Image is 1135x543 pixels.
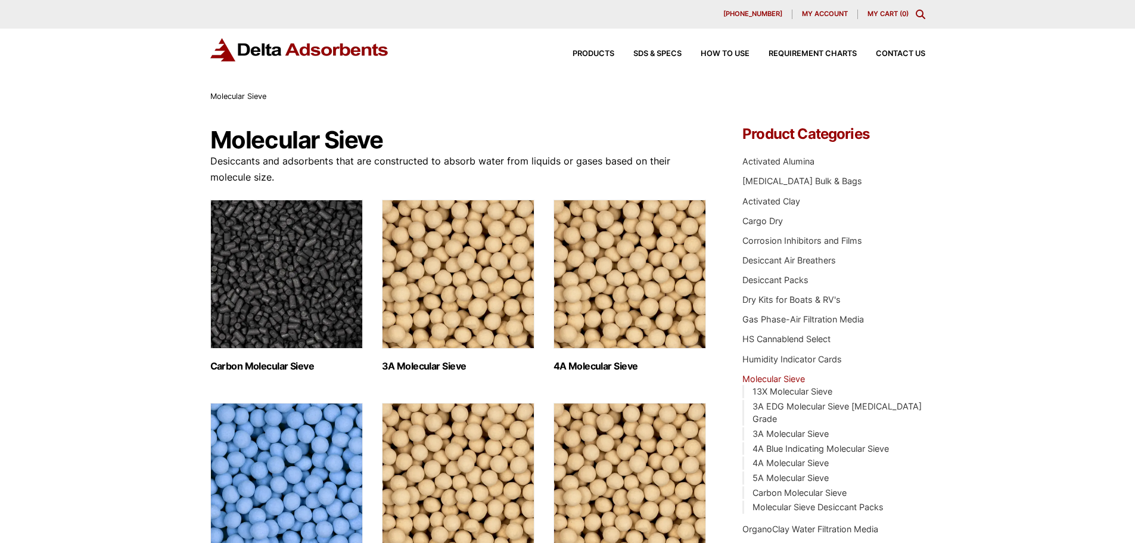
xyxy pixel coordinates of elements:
[742,216,783,226] a: Cargo Dry
[752,458,829,468] a: 4A Molecular Sieve
[382,200,534,349] img: 3A Molecular Sieve
[752,502,884,512] a: Molecular Sieve Desiccant Packs
[792,10,858,19] a: My account
[742,294,841,305] a: Dry Kits for Boats & RV's
[573,50,614,58] span: Products
[752,443,889,454] a: 4A Blue Indicating Molecular Sieve
[682,50,750,58] a: How to Use
[701,50,750,58] span: How to Use
[750,50,857,58] a: Requirement Charts
[382,361,534,372] h2: 3A Molecular Sieve
[742,275,809,285] a: Desiccant Packs
[633,50,682,58] span: SDS & SPECS
[553,200,706,372] a: Visit product category 4A Molecular Sieve
[742,314,864,324] a: Gas Phase-Air Filtration Media
[553,361,706,372] h2: 4A Molecular Sieve
[902,10,906,18] span: 0
[802,11,848,17] span: My account
[742,235,862,246] a: Corrosion Inhibitors and Films
[210,38,389,61] img: Delta Adsorbents
[752,473,829,483] a: 5A Molecular Sieve
[752,429,829,439] a: 3A Molecular Sieve
[742,334,831,344] a: HS Cannablend Select
[742,255,836,265] a: Desiccant Air Breathers
[752,401,922,424] a: 3A EDG Molecular Sieve [MEDICAL_DATA] Grade
[553,200,706,349] img: 4A Molecular Sieve
[769,50,857,58] span: Requirement Charts
[210,361,363,372] h2: Carbon Molecular Sieve
[553,50,614,58] a: Products
[742,354,842,364] a: Humidity Indicator Cards
[210,200,363,372] a: Visit product category Carbon Molecular Sieve
[210,127,707,153] h1: Molecular Sieve
[742,524,878,534] a: OrganoClay Water Filtration Media
[752,488,847,498] a: Carbon Molecular Sieve
[857,50,925,58] a: Contact Us
[752,386,832,396] a: 13X Molecular Sieve
[382,200,534,372] a: Visit product category 3A Molecular Sieve
[916,10,925,19] div: Toggle Modal Content
[210,200,363,349] img: Carbon Molecular Sieve
[210,92,266,101] span: Molecular Sieve
[876,50,925,58] span: Contact Us
[742,176,862,186] a: [MEDICAL_DATA] Bulk & Bags
[742,196,800,206] a: Activated Clay
[742,374,805,384] a: Molecular Sieve
[714,10,792,19] a: [PHONE_NUMBER]
[867,10,909,18] a: My Cart (0)
[742,156,814,166] a: Activated Alumina
[742,127,925,141] h4: Product Categories
[614,50,682,58] a: SDS & SPECS
[210,153,707,185] p: Desiccants and adsorbents that are constructed to absorb water from liquids or gases based on the...
[723,11,782,17] span: [PHONE_NUMBER]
